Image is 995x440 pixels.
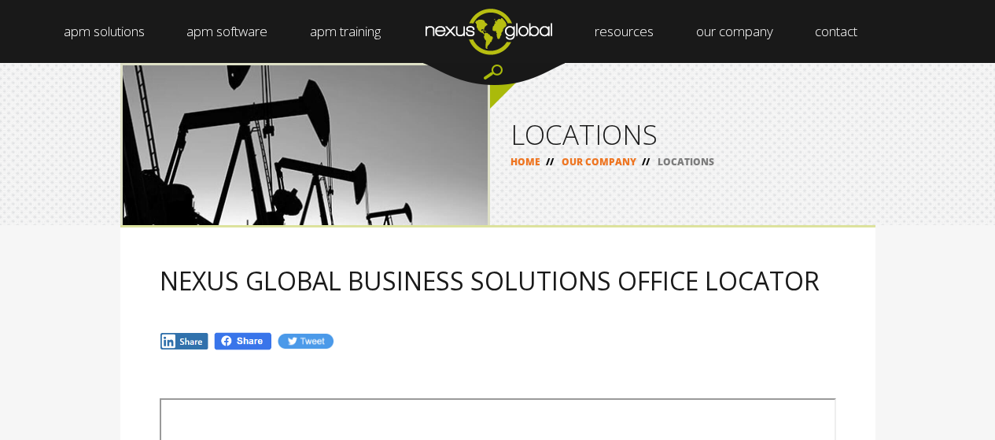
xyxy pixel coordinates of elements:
a: OUR COMPANY [562,155,636,168]
a: HOME [510,155,540,168]
img: Tw.jpg [277,332,334,350]
span: // [540,155,559,168]
img: In.jpg [160,332,210,350]
h2: NEXUS GLOBAL BUSINESS SOLUTIONS OFFICE LOCATOR [160,267,836,294]
img: Fb.png [213,331,273,351]
span: // [636,155,655,168]
h1: LOCATIONS [510,120,855,148]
